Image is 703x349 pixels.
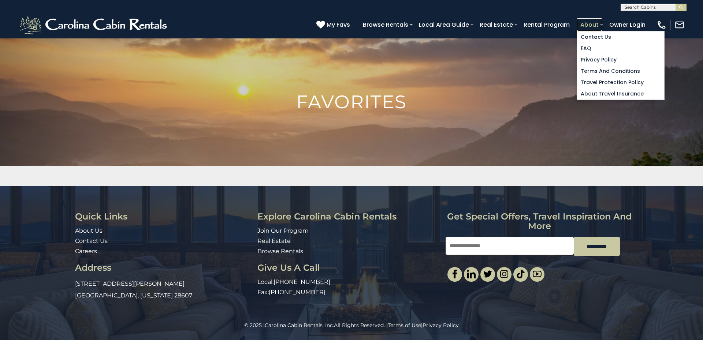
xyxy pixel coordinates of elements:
[269,289,326,296] a: [PHONE_NUMBER]
[327,20,350,29] span: My Favs
[577,54,664,65] a: Privacy Policy
[316,20,352,30] a: My Favs
[18,14,170,36] img: White-1-2.png
[446,212,633,231] h3: Get special offers, travel inspiration and more
[75,237,108,244] a: Contact Us
[75,278,252,301] p: [STREET_ADDRESS][PERSON_NAME] [GEOGRAPHIC_DATA], [US_STATE] 28607
[577,31,664,43] a: Contact Us
[450,270,459,278] img: facebook-single.svg
[257,288,440,297] p: Fax:
[75,212,252,221] h3: Quick Links
[257,227,309,234] a: Join Our Program
[467,270,476,278] img: linkedin-single.svg
[274,278,330,285] a: [PHONE_NUMBER]
[359,18,412,31] a: Browse Rentals
[257,278,440,286] p: Local:
[577,43,664,54] a: FAQ
[516,270,525,278] img: tiktok.svg
[16,322,687,329] p: All Rights Reserved. | |
[257,212,440,221] h3: Explore Carolina Cabin Rentals
[75,263,252,273] h3: Address
[244,322,334,329] span: © 2025 |
[656,20,667,30] img: phone-regular-white.png
[257,263,440,273] h3: Give Us A Call
[606,18,649,31] a: Owner Login
[415,18,473,31] a: Local Area Guide
[674,20,685,30] img: mail-regular-white.png
[265,322,334,329] a: Carolina Cabin Rentals, Inc.
[75,248,97,255] a: Careers
[577,77,664,88] a: Travel Protection Policy
[577,88,664,100] a: About Travel Insurance
[75,227,103,234] a: About Us
[476,18,517,31] a: Real Estate
[500,270,509,278] img: instagram-single.svg
[388,322,421,329] a: Terms of Use
[520,18,573,31] a: Rental Program
[533,270,542,278] img: youtube-light.svg
[577,65,664,77] a: Terms and Conditions
[577,18,602,31] a: About
[257,237,291,244] a: Real Estate
[257,248,303,255] a: Browse Rentals
[423,322,459,329] a: Privacy Policy
[483,270,492,278] img: twitter-single.svg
